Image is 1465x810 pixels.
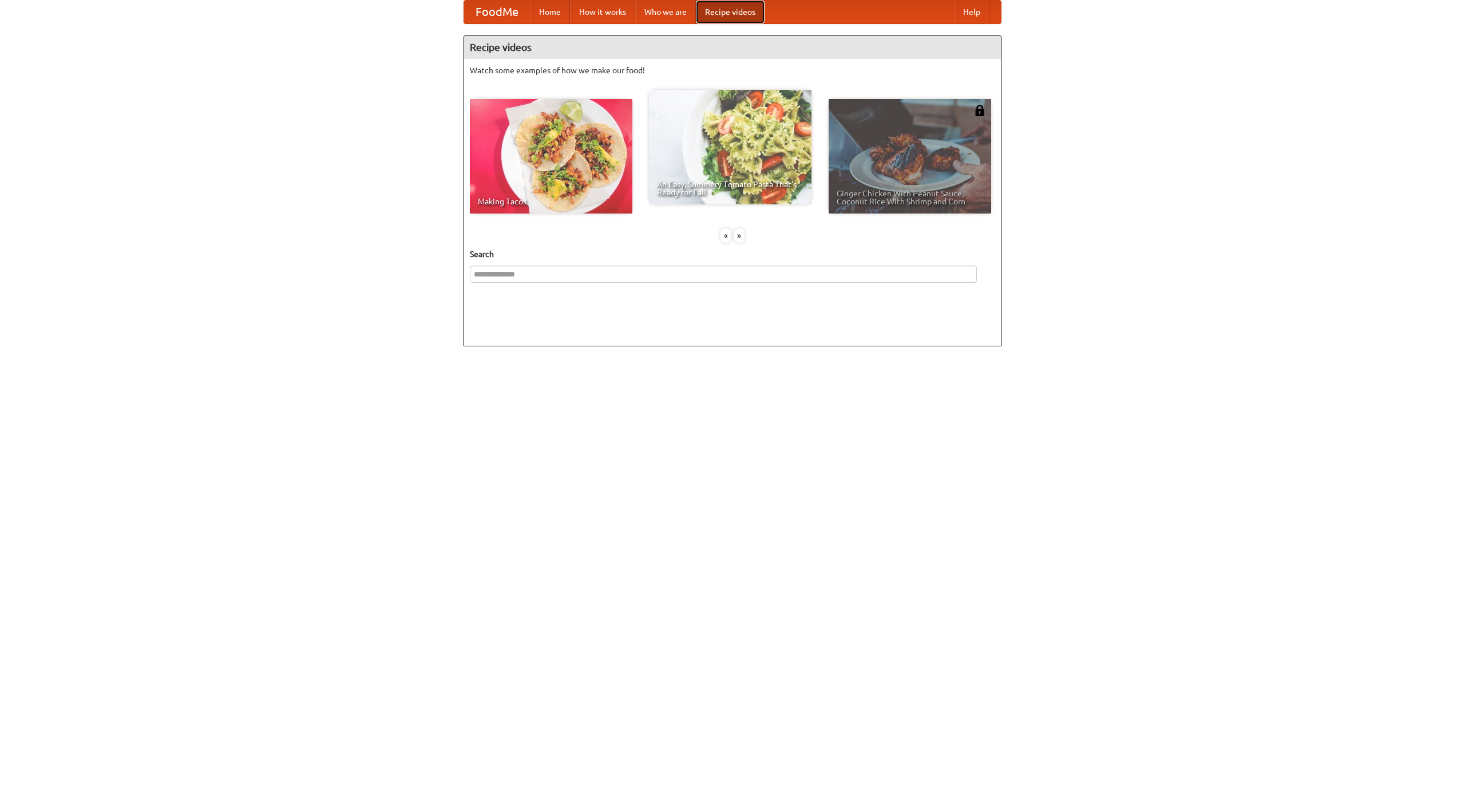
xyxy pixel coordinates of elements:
img: 483408.png [974,105,985,116]
a: FoodMe [464,1,530,23]
a: Home [530,1,570,23]
h5: Search [470,248,995,260]
h4: Recipe videos [464,36,1001,59]
a: Recipe videos [696,1,765,23]
div: » [734,228,745,243]
a: An Easy, Summery Tomato Pasta That's Ready for Fall [649,90,811,204]
a: How it works [570,1,635,23]
span: Making Tacos [478,197,624,206]
a: Making Tacos [470,99,632,214]
p: Watch some examples of how we make our food! [470,65,995,76]
div: « [720,228,731,243]
span: An Easy, Summery Tomato Pasta That's Ready for Fall [657,180,803,196]
a: Help [954,1,989,23]
a: Who we are [635,1,696,23]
